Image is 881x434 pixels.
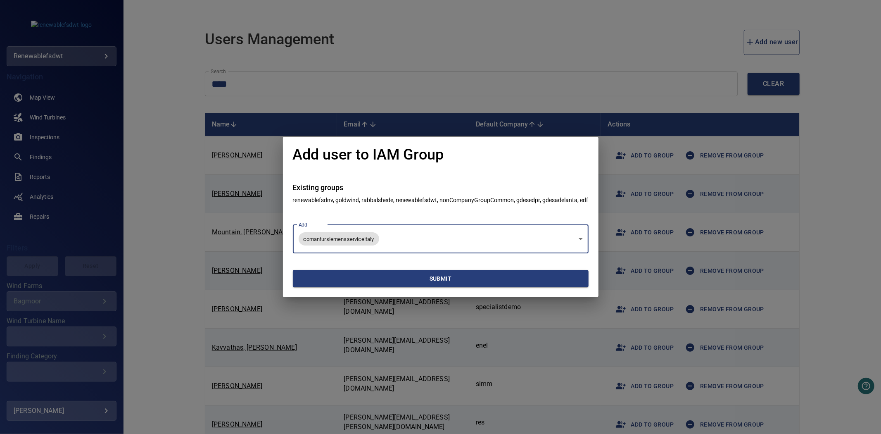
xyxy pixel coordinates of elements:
[293,270,589,288] button: Submit
[299,235,379,243] span: comantursiemensserviceitaly
[293,196,589,204] p: renewablefsdnv, goldwind, rabbalshede, renewablefsdwt, nonCompanyGroupCommon, gdesedpr, gdesadela...
[293,225,589,253] div: comantursiemensserviceitaly
[293,147,444,163] h1: Add user to IAM Group
[296,274,585,284] span: Submit
[293,184,589,192] h4: Existing groups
